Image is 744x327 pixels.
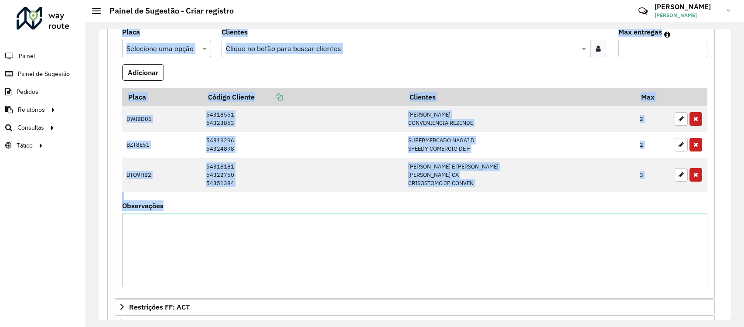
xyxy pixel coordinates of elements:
span: Pedidos [17,87,38,96]
th: Placa [122,88,202,106]
td: 2 [635,132,670,158]
span: [PERSON_NAME] [655,11,720,19]
th: Código Cliente [202,88,403,106]
span: Restrições Spot: Forma de Pagamento e Perfil de Descarga/Entrega [129,319,348,326]
td: 3 [635,158,670,192]
span: Consultas [17,123,44,132]
label: Clientes [222,27,248,37]
td: SUPERMERCADO NAGAI D SPEEDY COMERCIO DE F [403,132,635,158]
td: 54318551 54323853 [202,106,403,132]
label: Observações [122,200,164,211]
em: Máximo de clientes que serão colocados na mesma rota com os clientes informados [664,31,670,38]
h3: [PERSON_NAME] [655,3,720,11]
span: Tático [17,141,33,150]
th: Clientes [403,88,635,106]
td: BZT8E51 [122,132,202,158]
h2: Painel de Sugestão - Criar registro [101,6,234,16]
span: Painel [19,52,35,61]
td: [PERSON_NAME] E [PERSON_NAME] [PERSON_NAME] CA CRISOSTOMO JP CONVEN [403,158,635,192]
td: BTO9H82 [122,158,202,192]
span: Relatórios [18,105,45,114]
td: [PERSON_NAME] CONVENIENCIA REZENDE [403,106,635,132]
button: Adicionar [122,64,164,81]
div: Mapas Sugeridos: Placa-Cliente [115,25,715,299]
label: Max entregas [618,27,662,37]
label: Placa [122,27,140,37]
a: Contato Rápido [634,2,652,21]
td: DWI8D01 [122,106,202,132]
span: Restrições FF: ACT [129,303,190,310]
td: 2 [635,106,670,132]
td: 54319296 54324898 [202,132,403,158]
span: Painel de Sugestão [18,69,70,79]
a: Restrições FF: ACT [115,299,715,314]
th: Max [635,88,670,106]
td: 54318181 54322750 54351384 [202,158,403,192]
a: Copiar [255,93,283,101]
